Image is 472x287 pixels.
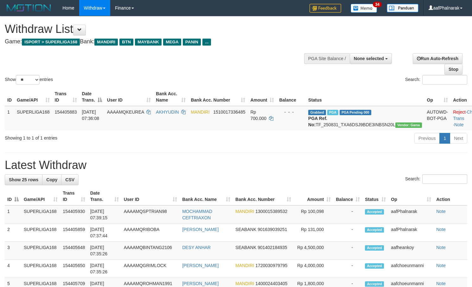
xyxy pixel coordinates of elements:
[439,133,450,144] a: 1
[5,106,14,130] td: 1
[121,224,180,242] td: AAAAMQRIBOBA
[88,260,121,278] td: [DATE] 07:35:26
[436,281,446,286] a: Note
[213,109,245,115] span: Copy 1510017336485 to clipboard
[250,109,266,121] span: Rp 700.000
[365,245,384,251] span: Accepted
[60,224,87,242] td: 154405859
[422,75,467,84] input: Search:
[255,209,287,214] span: Copy 1300015389532 to clipboard
[65,177,74,182] span: CSV
[88,205,121,224] td: [DATE] 07:39:15
[9,177,38,182] span: Show 25 rows
[424,106,451,130] td: AUTOWD-BOT-PGA
[80,88,105,106] th: Date Trans.: activate to sort column descending
[362,187,388,205] th: Status: activate to sort column ascending
[388,187,434,205] th: Op: activate to sort column ascending
[308,116,327,127] b: PGA Ref. No:
[258,227,287,232] span: Copy 901639039251 to clipboard
[333,205,362,224] td: -
[21,205,60,224] td: SUPERLIGA168
[388,242,434,260] td: aafheankoy
[365,281,384,287] span: Accepted
[182,263,219,268] a: [PERSON_NAME]
[5,224,21,242] td: 2
[105,88,153,106] th: User ID: activate to sort column ascending
[235,245,256,250] span: SEABANK
[365,227,384,233] span: Accepted
[22,39,80,46] span: ISPORT > SUPERLIGA168
[327,110,338,115] span: Marked by aafchoeunmanni
[294,187,333,205] th: Amount: activate to sort column ascending
[5,23,308,35] h1: Withdraw List
[294,260,333,278] td: Rp 4,000,000
[5,132,192,141] div: Showing 1 to 1 of 1 entries
[182,227,219,232] a: [PERSON_NAME]
[436,227,446,232] a: Note
[121,205,180,224] td: AAAAMQSPTRIAN98
[255,281,287,286] span: Copy 1400024403405 to clipboard
[119,39,133,46] span: BTN
[235,209,254,214] span: MANDIRI
[350,53,392,64] button: None selected
[294,205,333,224] td: Rp 100,098
[333,242,362,260] td: -
[88,187,121,205] th: Date Trans.: activate to sort column ascending
[5,187,21,205] th: ID: activate to sort column descending
[306,106,424,130] td: TF_250831_TXA6DSJ9BDE3INBSN20L
[121,242,180,260] td: AAAAMQBINTANG2106
[5,39,308,45] h4: Game: Bank:
[163,39,181,46] span: MEGA
[182,245,211,250] a: DESY ANHAR
[55,109,77,115] span: 154405883
[202,39,211,46] span: ...
[422,174,467,184] input: Search:
[60,242,87,260] td: 154405648
[191,109,209,115] span: MANDIRI
[135,39,162,46] span: MAYBANK
[388,260,434,278] td: aafchoeunmanni
[182,281,219,286] a: [PERSON_NAME]
[424,88,451,106] th: Op: activate to sort column ascending
[309,4,341,13] img: Feedback.jpg
[434,187,467,205] th: Action
[450,133,467,144] a: Next
[5,242,21,260] td: 3
[413,53,462,64] a: Run Auto-Refresh
[387,4,418,12] img: panduan.png
[436,245,446,250] a: Note
[453,109,466,115] a: Reject
[14,106,52,130] td: SUPERLIGA168
[405,75,467,84] label: Search:
[365,263,384,269] span: Accepted
[308,110,326,115] span: Grabbed
[88,224,121,242] td: [DATE] 07:37:44
[88,242,121,260] td: [DATE] 07:35:26
[153,88,188,106] th: Bank Acc. Name: activate to sort column ascending
[235,227,256,232] span: SEABANK
[5,174,42,185] a: Show 25 rows
[373,2,381,7] span: 34
[21,242,60,260] td: SUPERLIGA168
[52,88,80,106] th: Trans ID: activate to sort column ascending
[60,205,87,224] td: 154405930
[21,187,60,205] th: Game/API: activate to sort column ascending
[444,64,462,75] a: Stop
[436,263,446,268] a: Note
[21,224,60,242] td: SUPERLIGA168
[255,263,287,268] span: Copy 1720030979795 to clipboard
[414,133,440,144] a: Previous
[388,205,434,224] td: aafPhalnarak
[21,260,60,278] td: SUPERLIGA168
[5,88,14,106] th: ID
[183,39,201,46] span: PANIN
[182,209,212,220] a: MOCHAMMAD CEFTRIAXON
[306,88,424,106] th: Status
[5,75,53,84] label: Show entries
[388,224,434,242] td: aafPhalnarak
[365,209,384,215] span: Accepted
[354,56,384,61] span: None selected
[233,187,294,205] th: Bank Acc. Number: activate to sort column ascending
[279,109,303,115] div: - - -
[333,224,362,242] td: -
